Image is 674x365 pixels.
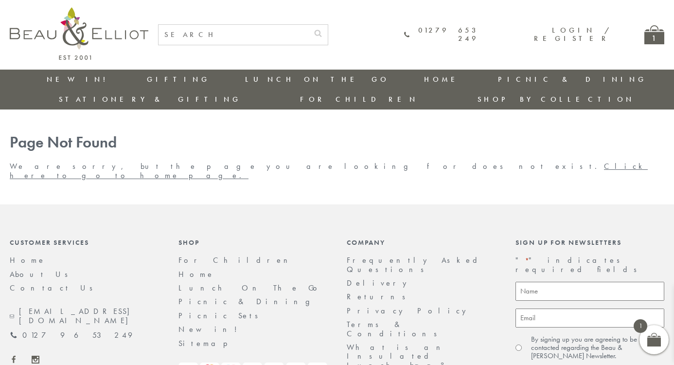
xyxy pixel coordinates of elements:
[10,269,74,279] a: About Us
[10,331,132,340] a: 01279 653 249
[300,94,418,104] a: For Children
[10,238,159,246] div: Customer Services
[10,7,148,60] img: logo
[515,256,665,274] p: " " indicates required fields
[534,25,610,43] a: Login / Register
[59,94,241,104] a: Stationery & Gifting
[347,255,483,274] a: Frequently Asked Questions
[347,278,412,288] a: Delivery
[347,306,471,316] a: Privacy Policy
[404,26,479,43] a: 01279 653 249
[10,161,648,180] a: Click here to go to home page.
[159,25,308,45] input: SEARCH
[347,238,496,246] div: Company
[515,282,665,301] input: Name
[10,307,159,325] a: [EMAIL_ADDRESS][DOMAIN_NAME]
[178,324,244,334] a: New in!
[347,319,443,338] a: Terms & Conditions
[10,255,46,265] a: Home
[644,25,664,44] a: 1
[178,269,214,279] a: Home
[178,283,323,293] a: Lunch On The Go
[424,74,463,84] a: Home
[478,94,635,104] a: Shop by collection
[178,338,241,348] a: Sitemap
[10,134,664,152] h1: Page Not Found
[47,74,112,84] a: New in!
[634,319,647,333] span: 1
[347,292,412,302] a: Returns
[178,296,319,307] a: Picnic & Dining
[178,310,265,321] a: Picnic Sets
[245,74,389,84] a: Lunch On The Go
[531,335,665,361] label: By signing up you are agreeing to be contacted regarding the Beau & [PERSON_NAME] Newsletter.
[178,255,295,265] a: For Children
[147,74,210,84] a: Gifting
[498,74,647,84] a: Picnic & Dining
[178,238,328,246] div: Shop
[515,309,665,328] input: Email
[515,238,665,246] div: Sign up for newsletters
[10,283,99,293] a: Contact Us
